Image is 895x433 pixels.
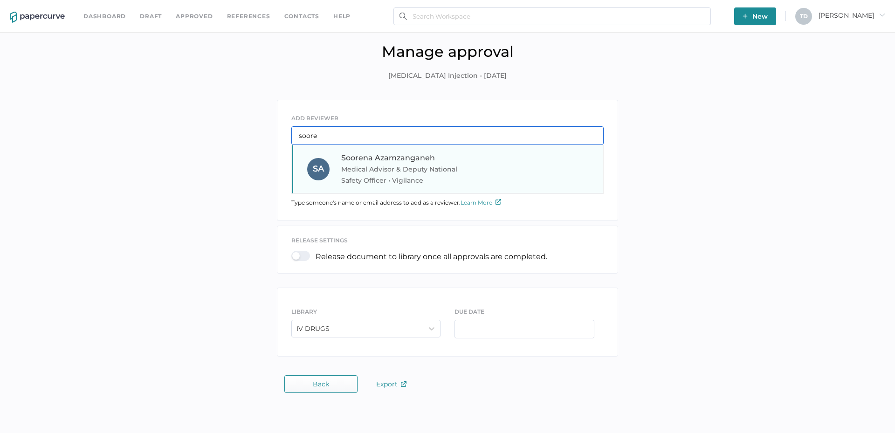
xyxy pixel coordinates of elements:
[284,375,358,393] button: Back
[140,11,162,21] a: Draft
[10,12,65,23] img: papercurve-logo-colour.7244d18c.svg
[800,13,808,20] span: T D
[393,7,711,25] input: Search Workspace
[7,42,888,61] h1: Manage approval
[291,199,501,206] span: Type someone's name or email address to add as a reviewer.
[376,380,406,388] span: Export
[401,381,406,387] img: external-link-icon.7ec190a1.svg
[819,11,885,20] span: [PERSON_NAME]
[496,199,501,205] img: external-link-icon.7ec190a1.svg
[461,199,501,206] a: Learn More
[333,11,351,21] div: help
[83,11,126,21] a: Dashboard
[227,11,270,21] a: References
[291,115,338,122] span: ADD REVIEWER
[743,14,748,19] img: plus-white.e19ec114.svg
[341,164,468,186] span: Medical Advisor & Deputy National Safety Officer • Vigilance
[316,252,547,261] p: Release document to library once all approvals are completed.
[284,11,319,21] a: Contacts
[291,308,317,315] span: LIBRARY
[296,324,330,333] div: IV DRUGS
[341,153,435,162] span: Soorena Azamzanganeh
[313,380,329,388] span: Back
[399,13,407,20] img: search.bf03fe8b.svg
[454,308,484,315] span: DUE DATE
[743,7,768,25] span: New
[291,126,604,145] input: Type a name or email
[734,7,776,25] button: New
[388,71,507,81] span: [MEDICAL_DATA] Injection - [DATE]
[176,11,213,21] a: Approved
[313,164,324,174] span: S A
[879,12,885,18] i: arrow_right
[291,237,348,244] span: release settings
[367,375,416,393] button: Export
